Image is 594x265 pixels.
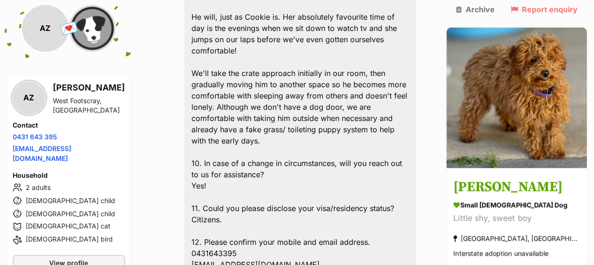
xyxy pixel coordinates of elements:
div: [GEOGRAPHIC_DATA], [GEOGRAPHIC_DATA] [454,232,580,245]
h4: Household [13,170,125,180]
li: [DEMOGRAPHIC_DATA] child [13,208,125,219]
a: [EMAIL_ADDRESS][DOMAIN_NAME] [13,144,71,162]
span: 💌 [59,18,80,38]
h3: [PERSON_NAME] [53,81,125,94]
div: small [DEMOGRAPHIC_DATA] Dog [454,200,580,210]
li: [DEMOGRAPHIC_DATA] cat [13,221,125,232]
a: Archive [456,5,495,13]
div: Little shy, sweet boy [454,212,580,225]
div: AZ [22,5,69,52]
img: Passion for Paws Rescue Inc. profile pic [69,5,116,52]
img: Quade [447,27,587,168]
li: [DEMOGRAPHIC_DATA] child [13,195,125,206]
li: 2 adults [13,182,125,193]
li: [DEMOGRAPHIC_DATA] bird [13,234,125,245]
a: Report enquiry [511,5,578,13]
div: AZ [13,81,45,114]
h3: [PERSON_NAME] [454,177,580,198]
div: West Footscray, [GEOGRAPHIC_DATA] [53,96,125,114]
span: Interstate adoption unavailable [454,250,549,257]
a: 0431 643 395 [13,132,57,140]
h4: Contact [13,120,125,129]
